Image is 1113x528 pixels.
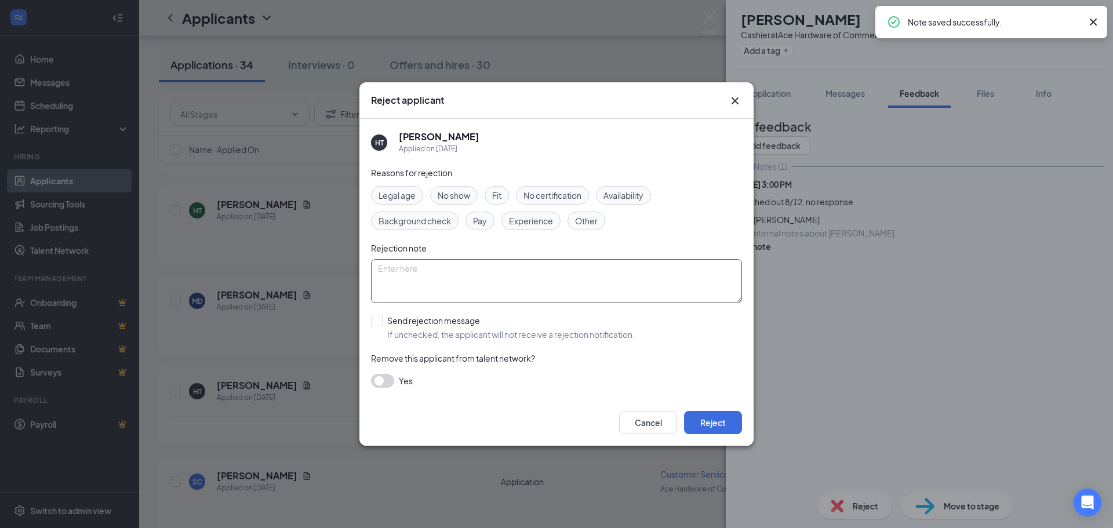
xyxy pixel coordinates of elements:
button: Close [728,94,742,108]
span: Fit [492,189,501,202]
span: Availability [603,189,643,202]
span: Reasons for rejection [371,167,452,178]
svg: CheckmarkCircle [887,15,901,29]
div: HT [375,138,384,148]
div: Note saved successfully. [908,15,1082,29]
span: Legal age [379,189,416,202]
h3: Reject applicant [371,94,444,107]
div: Applied on [DATE] [399,143,479,155]
span: Background check [379,214,451,227]
h5: [PERSON_NAME] [399,130,479,143]
svg: Cross [728,94,742,108]
svg: Cross [1086,15,1100,29]
div: Open Intercom Messenger [1074,489,1101,516]
span: Rejection note [371,243,427,253]
span: No show [438,189,470,202]
span: No certification [523,189,581,202]
button: Cancel [619,411,677,434]
span: Experience [509,214,553,227]
span: Other [575,214,598,227]
span: Yes [399,374,413,388]
span: Pay [473,214,487,227]
span: Remove this applicant from talent network? [371,353,535,363]
button: Reject [684,411,742,434]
